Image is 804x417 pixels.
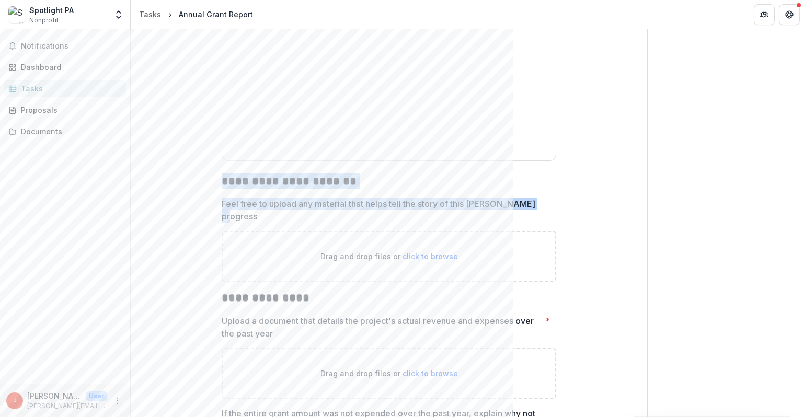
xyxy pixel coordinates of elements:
div: Spotlight PA [29,5,74,16]
div: Tasks [21,83,118,94]
p: Feel free to upload any material that helps tell the story of this [PERSON_NAME] progress [222,198,550,223]
p: [PERSON_NAME][EMAIL_ADDRESS][DOMAIN_NAME] [27,401,107,411]
p: [PERSON_NAME][EMAIL_ADDRESS][DOMAIN_NAME] [27,390,82,401]
span: click to browse [403,369,458,378]
a: Tasks [135,7,165,22]
div: Annual Grant Report [179,9,253,20]
nav: breadcrumb [135,7,257,22]
div: Tasks [139,9,161,20]
p: Drag and drop files or [320,368,458,379]
p: Drag and drop files or [320,251,458,262]
span: Nonprofit [29,16,59,25]
a: Proposals [4,101,126,119]
div: Dashboard [21,62,118,73]
button: Get Help [779,4,800,25]
p: Upload a document that details the project's actual revenue and expenses over the past year [222,315,541,340]
button: More [111,395,124,407]
div: Proposals [21,105,118,115]
a: Tasks [4,80,126,97]
a: Documents [4,123,126,140]
img: Spotlight PA [8,6,25,23]
span: Notifications [21,42,122,51]
div: Documents [21,126,118,137]
button: Partners [754,4,775,25]
div: joanna@spotlightpa.org [13,397,17,404]
button: Notifications [4,38,126,54]
a: Dashboard [4,59,126,76]
button: Open entity switcher [111,4,126,25]
p: User [86,391,107,401]
span: click to browse [403,252,458,261]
